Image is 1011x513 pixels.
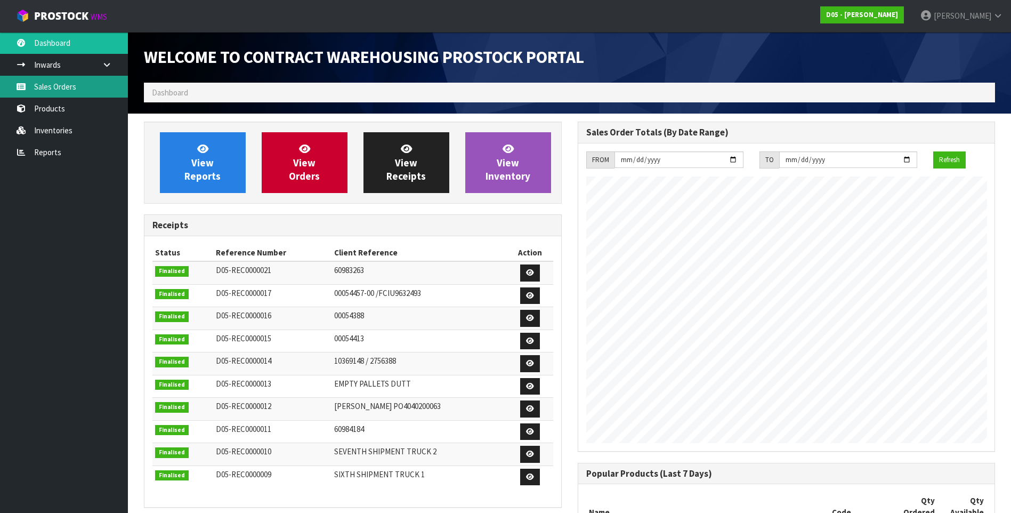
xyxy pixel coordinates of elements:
[334,424,364,434] span: 60984184
[16,9,29,22] img: cube-alt.png
[184,142,221,182] span: View Reports
[91,12,107,22] small: WMS
[933,151,966,169] button: Refresh
[486,142,530,182] span: View Inventory
[334,401,441,411] span: [PERSON_NAME] PO4040200063
[363,132,449,193] a: ViewReceipts
[155,266,189,277] span: Finalised
[152,244,213,261] th: Status
[216,401,271,411] span: D05-REC0000012
[155,402,189,413] span: Finalised
[507,244,553,261] th: Action
[155,470,189,481] span: Finalised
[262,132,347,193] a: ViewOrders
[216,288,271,298] span: D05-REC0000017
[465,132,551,193] a: ViewInventory
[155,311,189,322] span: Finalised
[216,446,271,456] span: D05-REC0000010
[334,469,425,479] span: SIXTH SHIPMENT TRUCK 1
[386,142,426,182] span: View Receipts
[334,288,421,298] span: 00054457-00 /FCIU9632493
[934,11,991,21] span: [PERSON_NAME]
[213,244,332,261] th: Reference Number
[586,469,987,479] h3: Popular Products (Last 7 Days)
[216,333,271,343] span: D05-REC0000015
[155,447,189,458] span: Finalised
[334,310,364,320] span: 00054388
[586,127,987,138] h3: Sales Order Totals (By Date Range)
[155,289,189,300] span: Finalised
[216,310,271,320] span: D05-REC0000016
[586,151,614,169] div: FROM
[759,151,779,169] div: TO
[334,333,364,343] span: 00054413
[334,379,411,389] span: EMPTY PALLETS DUTT
[34,9,88,23] span: ProStock
[826,10,898,19] strong: D05 - [PERSON_NAME]
[334,265,364,275] span: 60983263
[155,425,189,436] span: Finalised
[160,132,246,193] a: ViewReports
[289,142,320,182] span: View Orders
[155,357,189,367] span: Finalised
[216,265,271,275] span: D05-REC0000021
[216,424,271,434] span: D05-REC0000011
[216,469,271,479] span: D05-REC0000009
[144,46,584,68] span: Welcome to Contract Warehousing ProStock Portal
[216,379,271,389] span: D05-REC0000013
[216,356,271,366] span: D05-REC0000014
[155,380,189,390] span: Finalised
[334,446,436,456] span: SEVENTH SHIPMENT TRUCK 2
[331,244,507,261] th: Client Reference
[152,87,188,98] span: Dashboard
[155,334,189,345] span: Finalised
[152,220,553,230] h3: Receipts
[334,356,396,366] span: 10369148 / 2756388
